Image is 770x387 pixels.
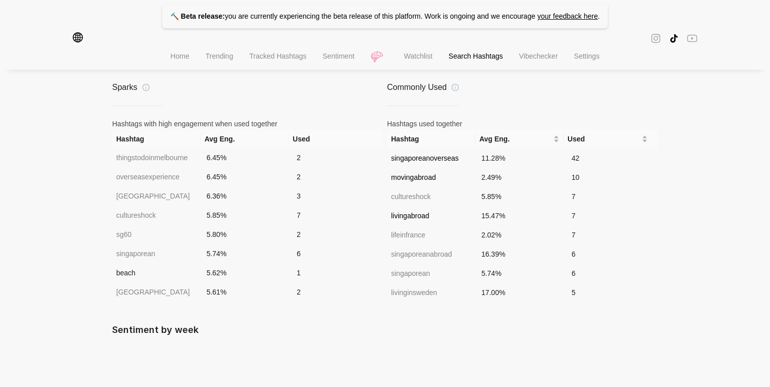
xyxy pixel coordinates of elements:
[112,263,203,282] td: beach
[651,32,661,44] span: instagram
[571,154,580,162] span: 42
[112,118,383,129] div: Hashtags with high engagement when used together
[404,52,432,60] span: Watchlist
[207,250,227,258] span: 5.74 %
[207,269,227,277] span: 5.62 %
[482,154,506,162] span: 11.28 %
[112,282,203,302] td: [GEOGRAPHIC_DATA]
[391,250,452,258] span: singaporeanabroad
[297,230,301,238] span: 2
[482,231,502,239] span: 2.02 %
[571,173,580,181] span: 10
[73,32,83,44] span: global
[391,154,459,162] span: singaporeanoverseas
[574,52,600,60] span: Settings
[571,250,575,258] span: 6
[571,192,575,201] span: 7
[391,173,436,181] span: movingabroad
[142,84,150,91] span: info-circle
[297,173,301,181] span: 2
[519,52,558,60] span: Vibechecker
[452,84,459,91] span: info-circle
[391,231,425,239] span: lifeinfrance
[112,244,203,263] td: singaporean
[297,154,301,162] span: 2
[323,52,355,60] span: Sentiment
[207,230,227,238] span: 5.80 %
[687,32,697,44] span: youtube
[387,81,459,93] div: Commonly Used
[297,288,301,296] span: 2
[571,231,575,239] span: 7
[207,288,227,296] span: 5.61 %
[112,81,163,93] div: Sparks
[482,192,502,201] span: 5.85 %
[112,167,203,186] td: overseasexperience
[391,212,429,220] span: livingabroad
[112,225,203,244] td: sg60
[482,173,502,181] span: 2.49 %
[482,212,506,220] span: 15.47 %
[249,52,306,60] span: Tracked Hashtags
[571,212,575,220] span: 7
[162,4,608,28] p: you are currently experiencing the beta release of this platform. Work is ongoing and we encourage .
[206,52,233,60] span: Trending
[563,129,652,149] th: Used
[112,324,658,335] h1: Sentiment by week
[207,211,227,219] span: 5.85 %
[391,192,431,201] span: cultureshock
[297,211,301,219] span: 7
[201,129,289,149] th: Avg Eng.
[391,269,430,277] span: singaporean
[482,269,502,277] span: 5.74 %
[207,154,227,162] span: 6.45 %
[297,192,301,200] span: 3
[475,129,564,149] th: Avg Eng.
[482,250,506,258] span: 16.39 %
[288,129,377,149] th: Used
[170,52,189,60] span: Home
[391,288,437,297] span: livinginsweden
[207,173,227,181] span: 6.45 %
[571,269,575,277] span: 6
[112,206,203,225] td: cultureshock
[479,133,552,144] span: Avg Eng.
[297,250,301,258] span: 6
[297,269,301,277] span: 1
[537,12,598,20] a: your feedback here
[482,288,506,297] span: 17.00 %
[112,148,203,167] td: thingstodoinmelbourne
[207,192,227,200] span: 6.36 %
[387,118,658,129] div: Hashtags used together
[567,133,640,144] span: Used
[387,129,475,149] th: Hashtag
[571,288,575,297] span: 5
[112,186,203,206] td: [GEOGRAPHIC_DATA]
[170,12,225,20] strong: 🔨 Beta release:
[449,52,503,60] span: Search Hashtags
[112,129,201,149] th: Hashtag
